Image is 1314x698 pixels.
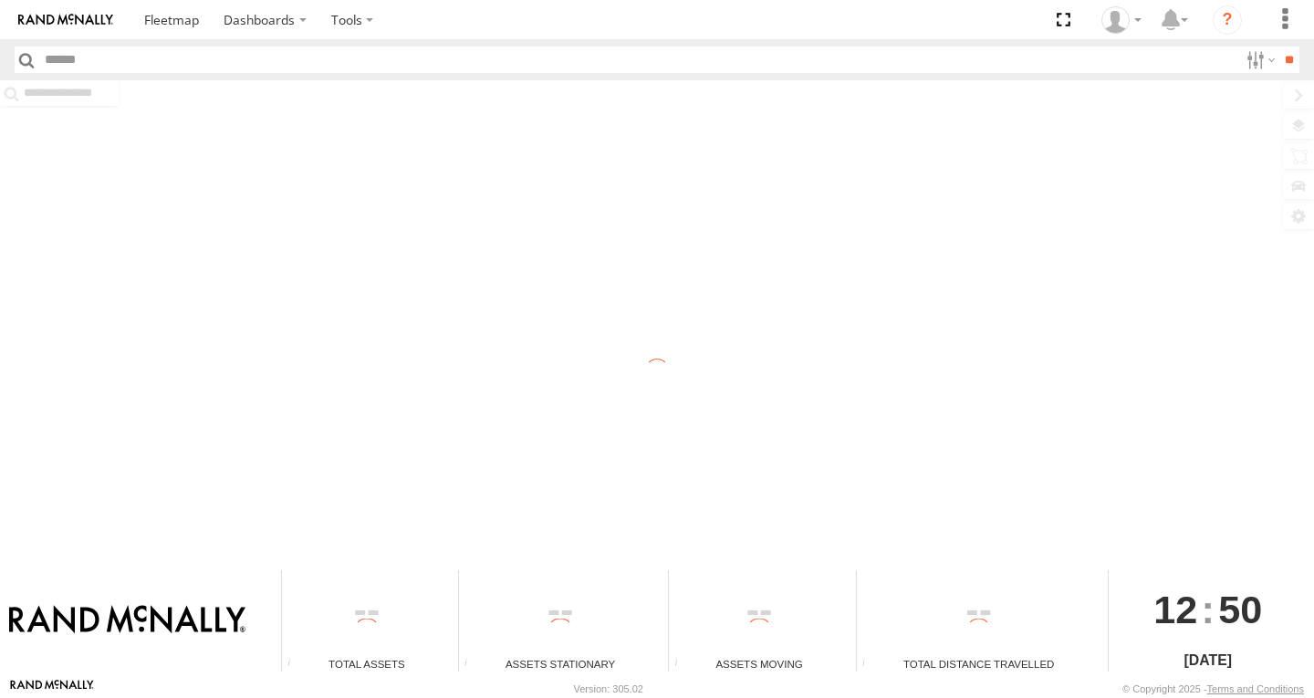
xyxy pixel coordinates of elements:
[1095,6,1148,34] div: Valeo Dash
[857,656,1101,672] div: Total Distance Travelled
[9,605,245,636] img: Rand McNally
[459,656,662,672] div: Assets Stationary
[1153,570,1197,649] span: 12
[857,658,884,672] div: Total distance travelled by all assets within specified date range and applied filters
[1239,47,1278,73] label: Search Filter Options
[1122,683,1304,694] div: © Copyright 2025 -
[282,658,309,672] div: Total number of Enabled Assets
[1213,5,1242,35] i: ?
[1109,570,1308,649] div: :
[282,656,452,672] div: Total Assets
[18,14,113,26] img: rand-logo.svg
[10,680,94,698] a: Visit our Website
[669,656,849,672] div: Assets Moving
[1207,683,1304,694] a: Terms and Conditions
[459,658,486,672] div: Total number of assets current stationary.
[1218,570,1262,649] span: 50
[574,683,643,694] div: Version: 305.02
[1109,650,1308,672] div: [DATE]
[669,658,696,672] div: Total number of assets current in transit.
